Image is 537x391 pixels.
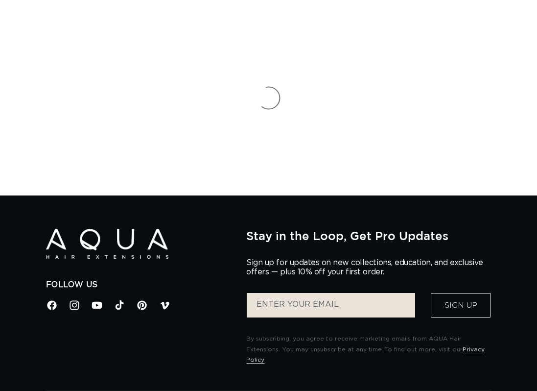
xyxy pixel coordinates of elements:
[431,293,490,318] button: Sign Up
[247,293,415,318] input: ENTER YOUR EMAIL
[246,258,491,277] p: Sign up for updates on new collections, education, and exclusive offers — plus 10% off your first...
[246,229,491,243] h2: Stay in the Loop, Get Pro Updates
[46,229,168,259] img: Aqua Hair Extensions
[246,334,491,366] p: By subscribing, you agree to receive marketing emails from AQUA Hair Extensions. You may unsubscr...
[46,280,232,290] h2: Follow Us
